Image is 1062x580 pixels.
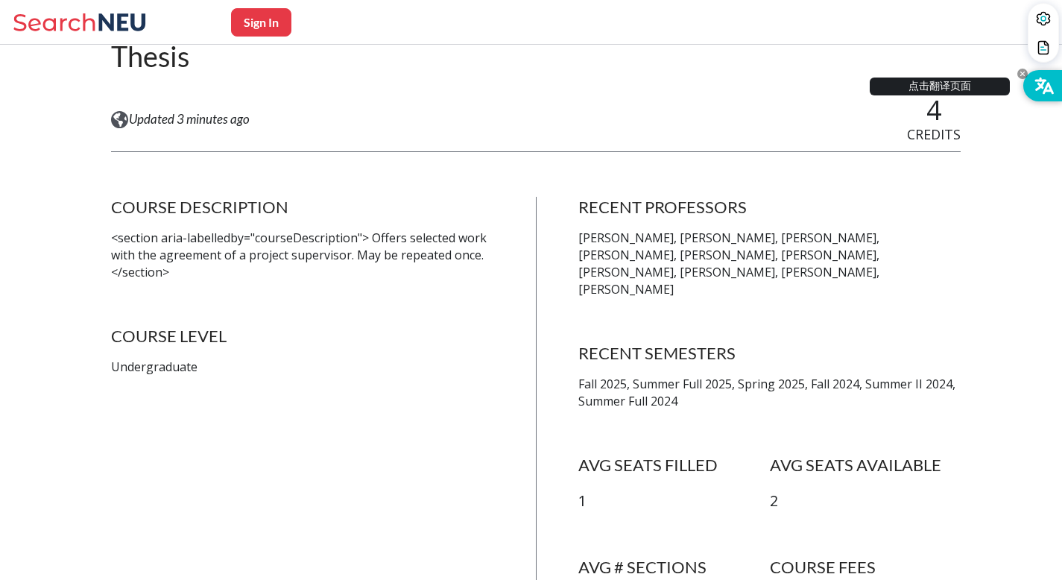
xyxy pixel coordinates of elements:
h4: RECENT SEMESTERS [578,343,961,364]
h4: AVG # SECTIONS [578,557,770,578]
h4: RECENT PROFESSORS [578,197,961,218]
p: [PERSON_NAME], [PERSON_NAME], [PERSON_NAME], [PERSON_NAME], [PERSON_NAME], [PERSON_NAME], [PERSON... [578,230,961,297]
span: Updated 3 minutes ago [129,111,250,127]
span: CREDITS [907,125,961,143]
p: Undergraduate [111,359,493,376]
button: Sign In [231,8,291,37]
p: 2 [770,491,961,512]
h4: AVG SEATS AVAILABLE [770,455,961,476]
p: Fall 2025, Summer Full 2025, Spring 2025, Fall 2024, Summer II 2024, Summer Full 2024 [578,376,961,410]
p: 1 [578,491,770,512]
h4: AVG SEATS FILLED [578,455,770,476]
p: <section aria-labelledby="courseDescription"> Offers selected work with the agreement of a projec... [111,230,493,281]
h4: COURSE DESCRIPTION [111,197,493,218]
span: 4 [926,92,942,128]
h4: COURSE LEVEL [111,326,493,347]
h2: Thesis [111,38,215,75]
h4: COURSE FEES [770,557,961,578]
